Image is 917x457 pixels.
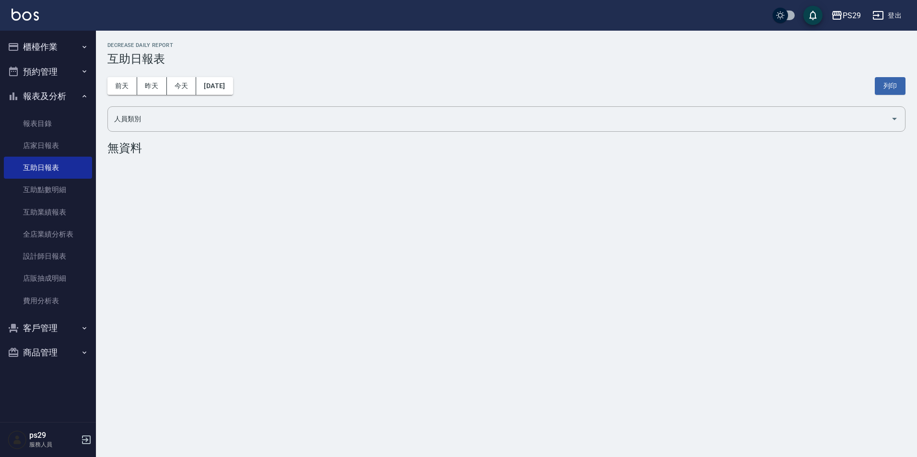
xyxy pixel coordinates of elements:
a: 報表目錄 [4,113,92,135]
h5: ps29 [29,431,78,440]
div: 無資料 [107,141,905,155]
h3: 互助日報表 [107,52,905,66]
button: 客戶管理 [4,316,92,341]
input: 人員名稱 [112,111,887,127]
a: 互助點數明細 [4,179,92,201]
button: save [803,6,823,25]
button: PS29 [827,6,865,25]
a: 設計師日報表 [4,245,92,267]
button: 報表及分析 [4,84,92,109]
button: [DATE] [196,77,233,95]
button: 登出 [869,7,905,24]
button: 前天 [107,77,137,95]
img: Logo [12,9,39,21]
a: 店販抽成明細 [4,267,92,289]
button: 列印 [875,77,905,95]
button: 昨天 [137,77,167,95]
a: 互助業績報表 [4,201,92,223]
button: 預約管理 [4,59,92,84]
h2: Decrease Daily Report [107,42,905,48]
button: 商品管理 [4,340,92,365]
a: 全店業績分析表 [4,223,92,245]
p: 服務人員 [29,440,78,449]
a: 店家日報表 [4,135,92,157]
a: 費用分析表 [4,290,92,312]
img: Person [8,430,27,449]
button: 今天 [167,77,197,95]
a: 互助日報表 [4,157,92,179]
div: PS29 [843,10,861,22]
button: Open [887,111,902,126]
button: 櫃檯作業 [4,34,92,59]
